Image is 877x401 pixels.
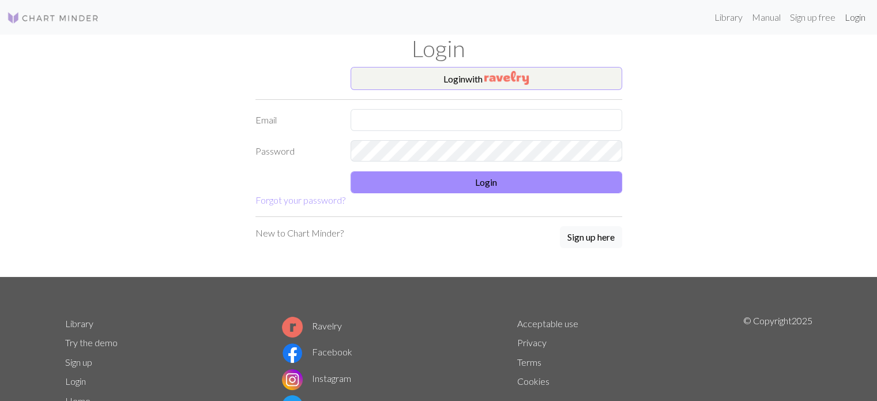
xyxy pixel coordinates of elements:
img: Ravelry logo [282,317,303,338]
a: Privacy [517,337,547,348]
a: Login [65,376,86,387]
a: Forgot your password? [255,194,345,205]
img: Ravelry [484,71,529,85]
h1: Login [58,35,819,62]
img: Facebook logo [282,343,303,363]
a: Ravelry [282,320,342,331]
img: Instagram logo [282,369,303,390]
button: Loginwith [351,67,622,90]
p: New to Chart Minder? [255,226,344,240]
a: Try the demo [65,337,118,348]
a: Terms [517,357,541,368]
a: Sign up free [785,6,840,29]
a: Login [840,6,870,29]
a: Sign up here [560,226,622,249]
a: Instagram [282,373,351,384]
label: Password [249,140,344,162]
button: Login [351,171,622,193]
button: Sign up here [560,226,622,248]
a: Library [710,6,747,29]
a: Manual [747,6,785,29]
a: Sign up [65,357,92,368]
a: Acceptable use [517,318,578,329]
img: Logo [7,11,99,25]
a: Library [65,318,93,329]
a: Cookies [517,376,549,387]
a: Facebook [282,346,352,357]
label: Email [249,109,344,131]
